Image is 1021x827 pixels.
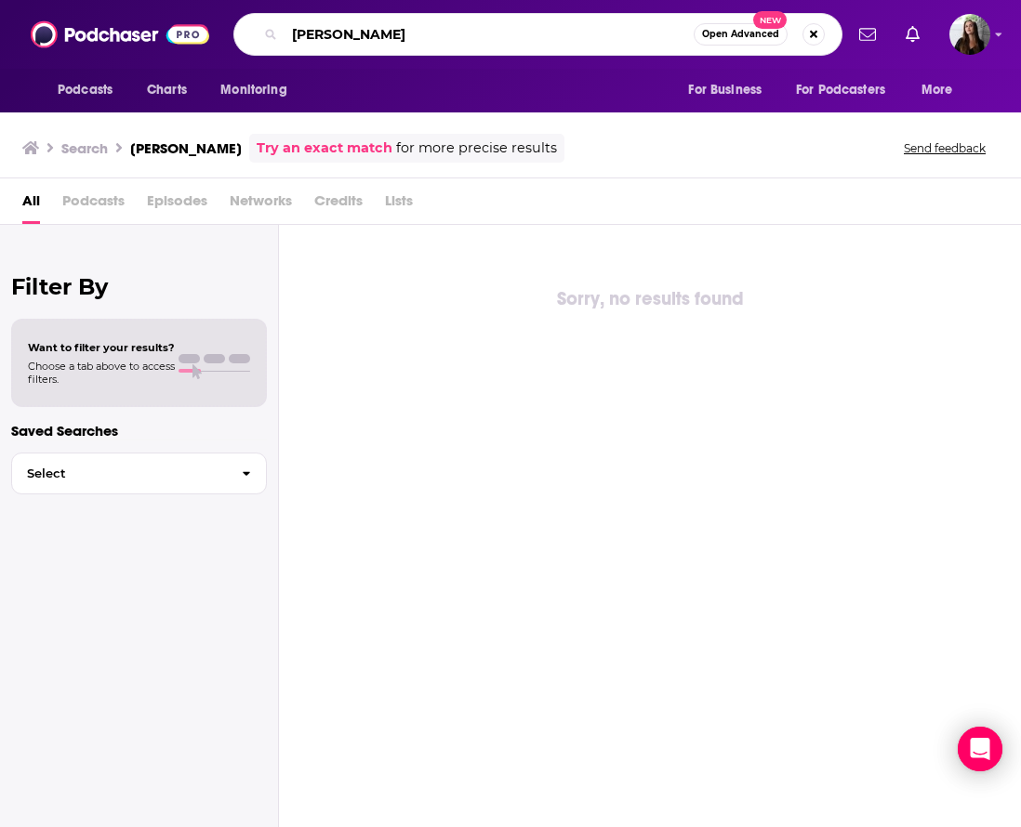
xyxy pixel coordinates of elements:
img: User Profile [949,14,990,55]
span: Episodes [147,186,207,224]
span: Networks [230,186,292,224]
span: Credits [314,186,363,224]
a: Try an exact match [257,138,392,159]
span: More [922,77,953,103]
button: open menu [908,72,976,108]
button: Open AdvancedNew [694,23,788,46]
button: Show profile menu [949,14,990,55]
span: Choose a tab above to access filters. [28,360,175,386]
a: Charts [135,72,198,108]
a: Show notifications dropdown [852,19,883,50]
button: open menu [207,72,311,108]
h3: Search [61,139,108,157]
img: Podchaser - Follow, Share and Rate Podcasts [31,17,209,52]
span: Logged in as bnmartinn [949,14,990,55]
span: for more precise results [396,138,557,159]
a: All [22,186,40,224]
span: Select [12,467,227,479]
button: open menu [45,72,137,108]
button: open menu [784,72,912,108]
p: Saved Searches [11,422,267,440]
span: For Podcasters [796,77,885,103]
span: Monitoring [220,77,286,103]
span: For Business [688,77,762,103]
span: Open Advanced [702,30,779,39]
input: Search podcasts, credits, & more... [285,20,694,49]
h3: [PERSON_NAME] [130,139,242,157]
div: Open Intercom Messenger [958,727,1002,771]
span: Charts [147,77,187,103]
button: Select [11,453,267,494]
span: Podcasts [58,77,113,103]
span: Lists [385,186,413,224]
button: open menu [675,72,785,108]
button: Send feedback [898,140,991,156]
span: New [753,11,787,29]
div: Search podcasts, credits, & more... [233,13,842,56]
a: Show notifications dropdown [898,19,927,50]
div: Sorry, no results found [279,284,1021,314]
span: Want to filter your results? [28,341,175,354]
h2: Filter By [11,273,267,300]
span: Podcasts [62,186,125,224]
